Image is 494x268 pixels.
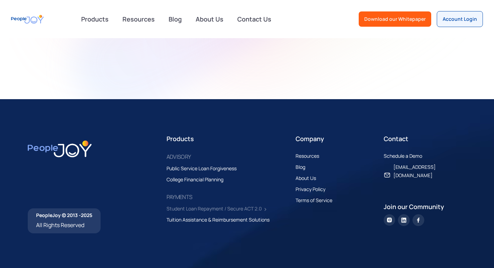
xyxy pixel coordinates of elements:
a: Resources [296,152,326,160]
div: Student Loan Repayment / Secure ACT 2.0 [167,205,262,213]
a: Tuition Assistance & Reimbursement Solutions [167,216,276,224]
a: Account Login [437,11,483,27]
a: [EMAIL_ADDRESS][DOMAIN_NAME] [384,163,466,180]
div: ADVISORY [167,152,191,162]
a: Blog [164,11,186,27]
div: Account Login [443,16,477,23]
div: About Us [296,174,316,182]
a: Blog [296,163,312,171]
div: Public Service Loan Forgiveness [167,164,237,173]
div: Contact [384,134,466,144]
div: Resources [296,152,319,160]
a: Privacy Policy [296,185,332,193]
div: Blog [296,163,305,171]
a: home [11,11,44,27]
div: [EMAIL_ADDRESS][DOMAIN_NAME] [393,163,459,180]
span: 2025 [81,212,92,218]
div: College Financial Planning [167,175,223,184]
a: Terms of Service [296,196,339,205]
div: Schedule a Demo [384,152,422,160]
a: Student Loan Repayment / Secure ACT 2.0 [167,205,269,213]
a: About Us [296,174,323,182]
div: Products [77,12,113,26]
a: Download our Whitepaper [359,11,431,27]
div: PeopleJoy © 2013 - [36,212,92,219]
a: College Financial Planning [167,175,230,184]
div: Tuition Assistance & Reimbursement Solutions [167,216,270,224]
div: PAYMENTS [167,192,193,202]
div: Join our Community [384,202,466,211]
div: All Rights Reserved [36,220,92,230]
a: Public Service Loan Forgiveness [167,164,244,173]
div: Privacy Policy [296,185,325,193]
div: Products [167,134,290,144]
a: About Us [191,11,228,27]
div: Download our Whitepaper [364,16,426,23]
a: Schedule a Demo [384,152,429,160]
div: Company [296,134,378,144]
div: Terms of Service [296,196,332,205]
a: Contact Us [233,11,275,27]
a: Resources [118,11,159,27]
